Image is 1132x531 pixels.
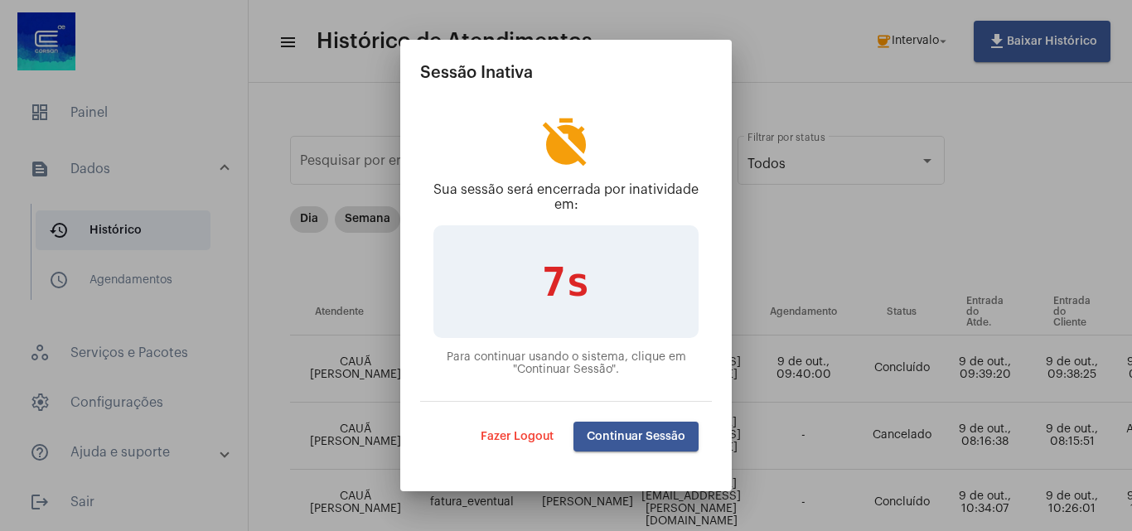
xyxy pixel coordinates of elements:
button: Fazer Logout [467,422,567,451]
button: Continuar Sessão [573,422,699,451]
mat-icon: timer_off [539,116,593,169]
span: Fazer Logout [481,431,554,442]
span: Continuar Sessão [587,431,685,442]
h2: Sessão Inativa [420,60,712,86]
p: Para continuar usando o sistema, clique em "Continuar Sessão". [433,351,699,376]
span: 7s [542,258,590,305]
p: Sua sessão será encerrada por inatividade em: [433,182,699,212]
